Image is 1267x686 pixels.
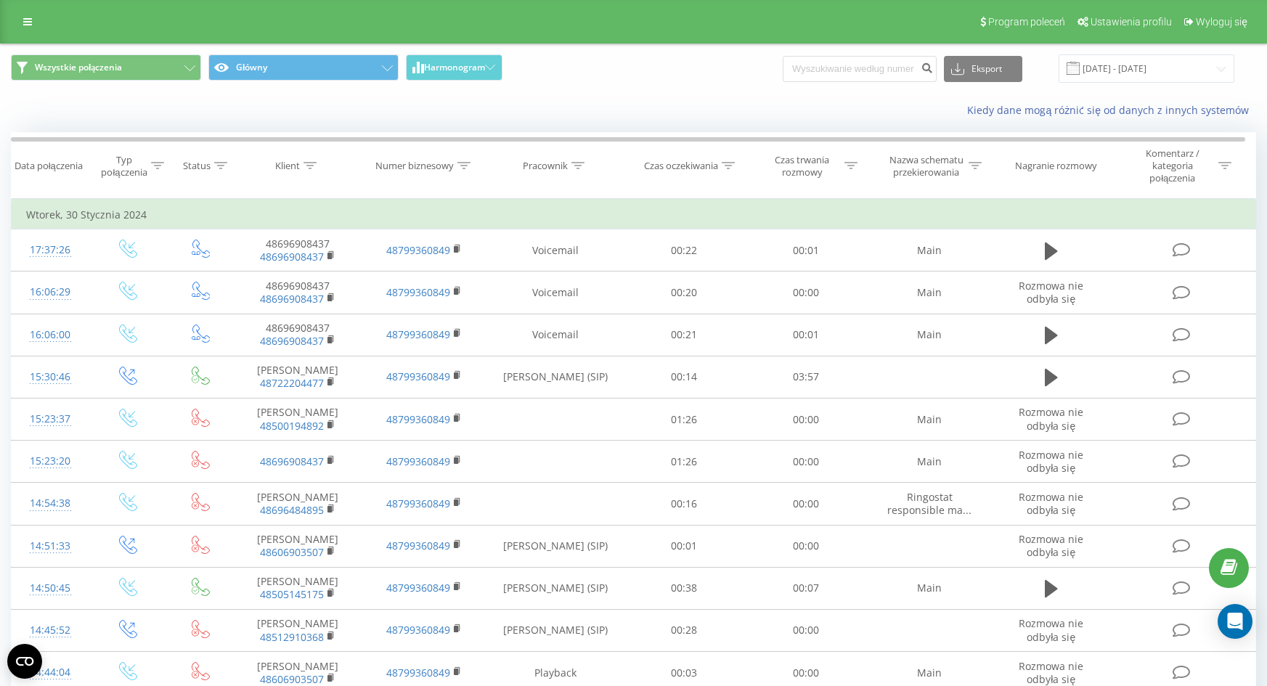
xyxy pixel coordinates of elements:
div: Status [183,160,211,172]
span: Rozmowa nie odbyła się [1019,532,1083,559]
td: Main [866,399,993,441]
span: Wyloguj się [1196,16,1247,28]
div: 14:50:45 [26,574,75,603]
td: 00:01 [745,314,866,356]
td: 48696908437 [235,314,361,356]
td: 00:00 [745,441,866,483]
td: 01:26 [624,441,745,483]
a: 48799360849 [386,539,450,552]
a: 48606903507 [260,672,324,686]
div: Czas trwania rozmowy [763,154,841,179]
span: Wszystkie połączenia [35,62,122,73]
td: [PERSON_NAME] (SIP) [487,567,623,609]
td: Voicemail [487,314,623,356]
div: Open Intercom Messenger [1218,604,1252,639]
div: Nazwa schematu przekierowania [887,154,965,179]
td: 00:01 [624,525,745,567]
div: 14:45:52 [26,616,75,645]
td: 00:20 [624,271,745,314]
a: 48505145175 [260,587,324,601]
td: Main [866,567,993,609]
td: Main [866,229,993,271]
td: Wtorek, 30 Stycznia 2024 [12,200,1256,229]
td: Main [866,441,993,483]
div: 16:06:00 [26,321,75,349]
div: Pracownik [523,160,568,172]
td: [PERSON_NAME] (SIP) [487,609,623,651]
td: 00:28 [624,609,745,651]
td: 00:01 [745,229,866,271]
a: 48799360849 [386,412,450,426]
td: 00:00 [745,271,866,314]
button: Wszystkie połączenia [11,54,201,81]
div: 17:37:26 [26,236,75,264]
a: 48722204477 [260,376,324,390]
input: Wyszukiwanie według numeru [783,56,937,82]
span: Rozmowa nie odbyła się [1019,448,1083,475]
td: 00:07 [745,567,866,609]
span: Harmonogram [424,62,485,73]
a: 48500194892 [260,419,324,433]
div: Klient [275,160,300,172]
td: 00:14 [624,356,745,398]
td: 00:21 [624,314,745,356]
div: Typ połączenia [101,154,147,179]
td: 48696908437 [235,229,361,271]
a: 48799360849 [386,497,450,510]
div: Nagranie rozmowy [1015,160,1097,172]
td: [PERSON_NAME] (SIP) [487,525,623,567]
a: 48799360849 [386,243,450,257]
td: [PERSON_NAME] [235,483,361,525]
td: [PERSON_NAME] [235,525,361,567]
span: Program poleceń [988,16,1065,28]
div: Komentarz / kategoria połączenia [1130,147,1215,184]
a: 48799360849 [386,285,450,299]
span: Ustawienia profilu [1091,16,1172,28]
td: [PERSON_NAME] (SIP) [487,356,623,398]
span: Rozmowa nie odbyła się [1019,490,1083,517]
span: Rozmowa nie odbyła się [1019,279,1083,306]
a: 48696908437 [260,334,324,348]
a: 48799360849 [386,454,450,468]
a: 48512910368 [260,630,324,644]
div: 15:23:20 [26,447,75,475]
a: 48799360849 [386,581,450,595]
td: [PERSON_NAME] [235,609,361,651]
button: Open CMP widget [7,644,42,679]
a: 48696908437 [260,454,324,468]
a: Kiedy dane mogą różnić się od danych z innych systemów [967,103,1256,117]
td: Main [866,271,993,314]
td: 00:16 [624,483,745,525]
td: [PERSON_NAME] [235,567,361,609]
td: 00:00 [745,483,866,525]
a: 48696908437 [260,292,324,306]
a: 48696908437 [260,250,324,264]
div: 15:30:46 [26,363,75,391]
span: Rozmowa nie odbyła się [1019,616,1083,643]
a: 48799360849 [386,369,450,383]
span: Ringostat responsible ma... [887,490,971,517]
a: 48606903507 [260,545,324,559]
button: Główny [208,54,399,81]
div: 15:23:37 [26,405,75,433]
div: 14:51:33 [26,532,75,560]
td: 03:57 [745,356,866,398]
div: Data połączenia [15,160,83,172]
td: 00:22 [624,229,745,271]
td: [PERSON_NAME] [235,399,361,441]
div: Czas oczekiwania [644,160,718,172]
a: 48799360849 [386,327,450,341]
a: 48799360849 [386,623,450,637]
a: 48799360849 [386,666,450,679]
td: 48696908437 [235,271,361,314]
span: Rozmowa nie odbyła się [1019,659,1083,686]
td: 01:26 [624,399,745,441]
td: 00:00 [745,399,866,441]
td: 00:00 [745,525,866,567]
td: Voicemail [487,229,623,271]
td: [PERSON_NAME] [235,356,361,398]
span: Rozmowa nie odbyła się [1019,405,1083,432]
div: 16:06:29 [26,278,75,306]
div: 14:54:38 [26,489,75,518]
button: Harmonogram [406,54,502,81]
